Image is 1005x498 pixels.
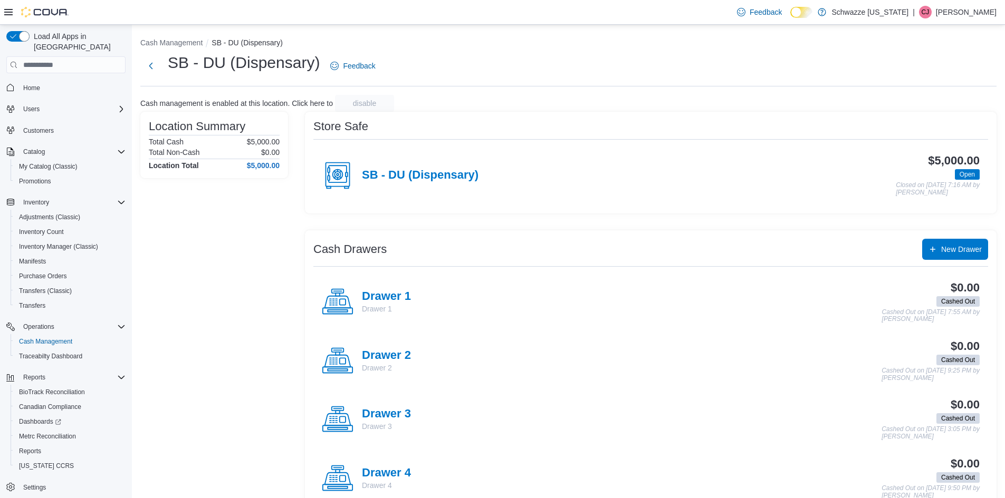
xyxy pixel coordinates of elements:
[21,7,69,17] img: Cova
[882,367,980,382] p: Cashed Out on [DATE] 9:25 PM by [PERSON_NAME]
[951,340,980,353] h3: $0.00
[15,270,71,282] a: Purchase Orders
[15,211,84,223] a: Adjustments (Classic)
[15,160,82,173] a: My Catalog (Classic)
[19,287,72,295] span: Transfers (Classic)
[936,413,980,424] span: Cashed Out
[951,457,980,470] h3: $0.00
[19,462,74,470] span: [US_STATE] CCRS
[15,255,50,268] a: Manifests
[750,7,782,17] span: Feedback
[2,123,130,138] button: Customers
[19,145,126,158] span: Catalog
[15,270,126,282] span: Purchase Orders
[335,95,394,112] button: disable
[362,407,411,421] h4: Drawer 3
[733,2,786,23] a: Feedback
[941,473,975,482] span: Cashed Out
[19,320,126,333] span: Operations
[140,38,203,47] button: Cash Management
[15,240,102,253] a: Inventory Manager (Classic)
[11,298,130,313] button: Transfers
[15,350,126,363] span: Traceabilty Dashboard
[11,385,130,399] button: BioTrack Reconciliation
[951,281,980,294] h3: $0.00
[30,31,126,52] span: Load All Apps in [GEOGRAPHIC_DATA]
[2,80,130,95] button: Home
[11,444,130,458] button: Reports
[19,242,98,251] span: Inventory Manager (Classic)
[140,37,997,50] nav: An example of EuiBreadcrumbs
[15,211,126,223] span: Adjustments (Classic)
[19,432,76,441] span: Metrc Reconciliation
[15,335,126,348] span: Cash Management
[882,309,980,323] p: Cashed Out on [DATE] 7:55 AM by [PERSON_NAME]
[149,120,245,133] h3: Location Summary
[362,480,411,491] p: Drawer 4
[882,426,980,440] p: Cashed Out on [DATE] 3:05 PM by [PERSON_NAME]
[19,371,50,384] button: Reports
[19,403,81,411] span: Canadian Compliance
[23,323,54,331] span: Operations
[955,169,980,180] span: Open
[19,162,78,171] span: My Catalog (Classic)
[15,175,126,188] span: Promotions
[936,472,980,483] span: Cashed Out
[15,285,76,297] a: Transfers (Classic)
[15,401,85,413] a: Canadian Compliance
[15,240,126,253] span: Inventory Manager (Classic)
[19,447,41,455] span: Reports
[15,386,126,398] span: BioTrack Reconciliation
[831,6,908,18] p: Schwazze [US_STATE]
[23,126,54,135] span: Customers
[362,169,478,182] h4: SB - DU (Dispensary)
[343,61,375,71] span: Feedback
[790,7,812,18] input: Dark Mode
[941,355,975,365] span: Cashed Out
[19,103,126,115] span: Users
[2,195,130,210] button: Inventory
[19,337,72,346] span: Cash Management
[15,226,126,238] span: Inventory Count
[913,6,915,18] p: |
[922,6,930,18] span: CJ
[353,98,376,109] span: disable
[362,421,411,432] p: Drawer 3
[15,285,126,297] span: Transfers (Classic)
[11,239,130,254] button: Inventory Manager (Classic)
[2,319,130,334] button: Operations
[15,415,65,428] a: Dashboards
[362,290,411,304] h4: Drawer 1
[15,386,89,398] a: BioTrack Reconciliation
[362,349,411,363] h4: Drawer 2
[896,182,980,196] p: Closed on [DATE] 7:16 AM by [PERSON_NAME]
[19,145,49,158] button: Catalog
[15,430,126,443] span: Metrc Reconciliation
[11,399,130,414] button: Canadian Compliance
[11,349,130,364] button: Traceabilty Dashboard
[19,257,46,266] span: Manifests
[15,226,68,238] a: Inventory Count
[19,417,61,426] span: Dashboards
[11,269,130,284] button: Purchase Orders
[11,224,130,239] button: Inventory Count
[19,228,64,236] span: Inventory Count
[19,124,126,137] span: Customers
[362,466,411,480] h4: Drawer 4
[247,161,280,170] h4: $5,000.00
[168,52,320,73] h1: SB - DU (Dispensary)
[23,148,45,156] span: Catalog
[2,102,130,116] button: Users
[919,6,932,18] div: Clayton James Willison
[928,154,980,167] h3: $5,000.00
[15,255,126,268] span: Manifests
[11,429,130,444] button: Metrc Reconciliation
[23,84,40,92] span: Home
[140,99,333,108] p: Cash management is enabled at this location. Click here to
[19,352,82,360] span: Traceabilty Dashboard
[15,415,126,428] span: Dashboards
[23,198,49,207] span: Inventory
[19,371,126,384] span: Reports
[15,401,126,413] span: Canadian Compliance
